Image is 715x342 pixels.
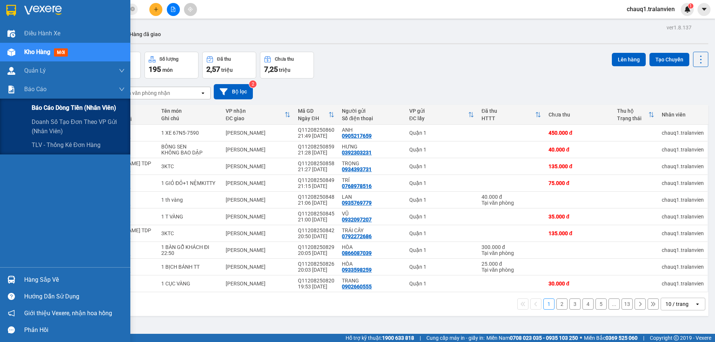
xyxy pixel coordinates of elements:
[606,335,638,341] strong: 0369 525 060
[226,108,285,114] div: VP nhận
[549,281,610,287] div: 30.000 đ
[662,147,704,153] div: chauq1.tralanvien
[420,334,421,342] span: |
[298,267,334,273] div: 20:03 [DATE]
[342,267,372,273] div: 0933598259
[161,180,218,186] div: 1 GIỎ ĐỎ+1 NỆMKITTY
[617,108,648,114] div: Thu hộ
[24,48,50,55] span: Kho hàng
[184,3,197,16] button: aim
[649,53,689,66] button: Tạo Chuyến
[549,180,610,186] div: 75.000 đ
[161,197,218,203] div: 1 th vàng
[342,227,401,233] div: TRÁI CÂY
[409,130,474,136] div: Quận 1
[478,105,545,125] th: Toggle SortBy
[200,90,206,96] svg: open
[161,230,218,236] div: 3KTC
[662,281,704,287] div: chauq1.tralanvien
[482,244,541,250] div: 300.000 đ
[171,7,176,12] span: file-add
[342,233,372,239] div: 0792272686
[298,284,334,290] div: 19:53 [DATE]
[161,281,218,287] div: 1 CỤC VÀNG
[32,140,101,150] span: TLV - Thống kê đơn hàng
[9,48,27,83] b: Trà Lan Viên
[643,334,644,342] span: |
[342,261,401,267] div: HÒA
[342,166,372,172] div: 0934393731
[342,160,401,166] div: TRỌNG
[226,264,290,270] div: [PERSON_NAME]
[8,293,15,300] span: question-circle
[342,108,401,114] div: Người gửi
[226,281,290,287] div: [PERSON_NAME]
[298,150,334,156] div: 21:28 [DATE]
[409,108,468,114] div: VP gửi
[697,3,711,16] button: caret-down
[584,334,638,342] span: Miền Bắc
[130,7,135,11] span: close-circle
[409,147,474,153] div: Quận 1
[24,325,125,336] div: Phản hồi
[153,7,159,12] span: plus
[298,227,334,233] div: Q11208250842
[549,230,610,236] div: 135.000 đ
[298,108,328,114] div: Mã GD
[260,52,314,79] button: Chưa thu7,25 triệu
[294,105,338,125] th: Toggle SortBy
[662,180,704,186] div: chauq1.tralanvien
[162,67,173,73] span: món
[298,211,334,217] div: Q11208250845
[226,147,290,153] div: [PERSON_NAME]
[409,264,474,270] div: Quận 1
[342,144,401,150] div: HƯNG
[149,3,162,16] button: plus
[482,108,535,114] div: Đã thu
[409,115,468,121] div: ĐC lấy
[226,130,290,136] div: [PERSON_NAME]
[549,147,610,153] div: 40.000 đ
[279,67,290,73] span: triệu
[409,163,474,169] div: Quận 1
[662,197,704,203] div: chauq1.tralanvien
[298,115,328,121] div: Ngày ĐH
[482,267,541,273] div: Tại văn phòng
[226,230,290,236] div: [PERSON_NAME]
[549,214,610,220] div: 35.000 đ
[202,52,256,79] button: Đã thu2,57 triệu
[688,3,693,9] sup: 1
[226,197,290,203] div: [PERSON_NAME]
[46,11,74,84] b: Trà Lan Viên - Gửi khách hàng
[298,183,334,189] div: 21:15 [DATE]
[206,65,220,74] span: 2,57
[569,298,581,310] button: 3
[674,335,679,341] span: copyright
[622,298,633,310] button: 13
[409,247,474,253] div: Quận 1
[695,301,700,307] svg: open
[298,233,334,239] div: 20:50 [DATE]
[662,112,704,118] div: Nhân viên
[409,214,474,220] div: Quận 1
[130,6,135,13] span: close-circle
[298,166,334,172] div: 21:27 [DATE]
[63,28,102,34] b: [DOMAIN_NAME]
[662,247,704,253] div: chauq1.tralanvien
[24,274,125,285] div: Hàng sắp về
[298,133,334,139] div: 21:49 [DATE]
[406,105,478,125] th: Toggle SortBy
[662,264,704,270] div: chauq1.tralanvien
[342,217,372,223] div: 0932097207
[382,335,414,341] strong: 1900 633 818
[662,230,704,236] div: chauq1.tralanvien
[549,163,610,169] div: 135.000 đ
[7,276,15,284] img: warehouse-icon
[226,247,290,253] div: [PERSON_NAME]
[161,244,218,256] div: 1 BÀN GỖ KHÁCH ĐI 22:50
[8,326,15,333] span: message
[161,214,218,220] div: 1 T VÀNG
[608,298,620,310] button: ...
[298,200,334,206] div: 21:06 [DATE]
[543,298,554,310] button: 1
